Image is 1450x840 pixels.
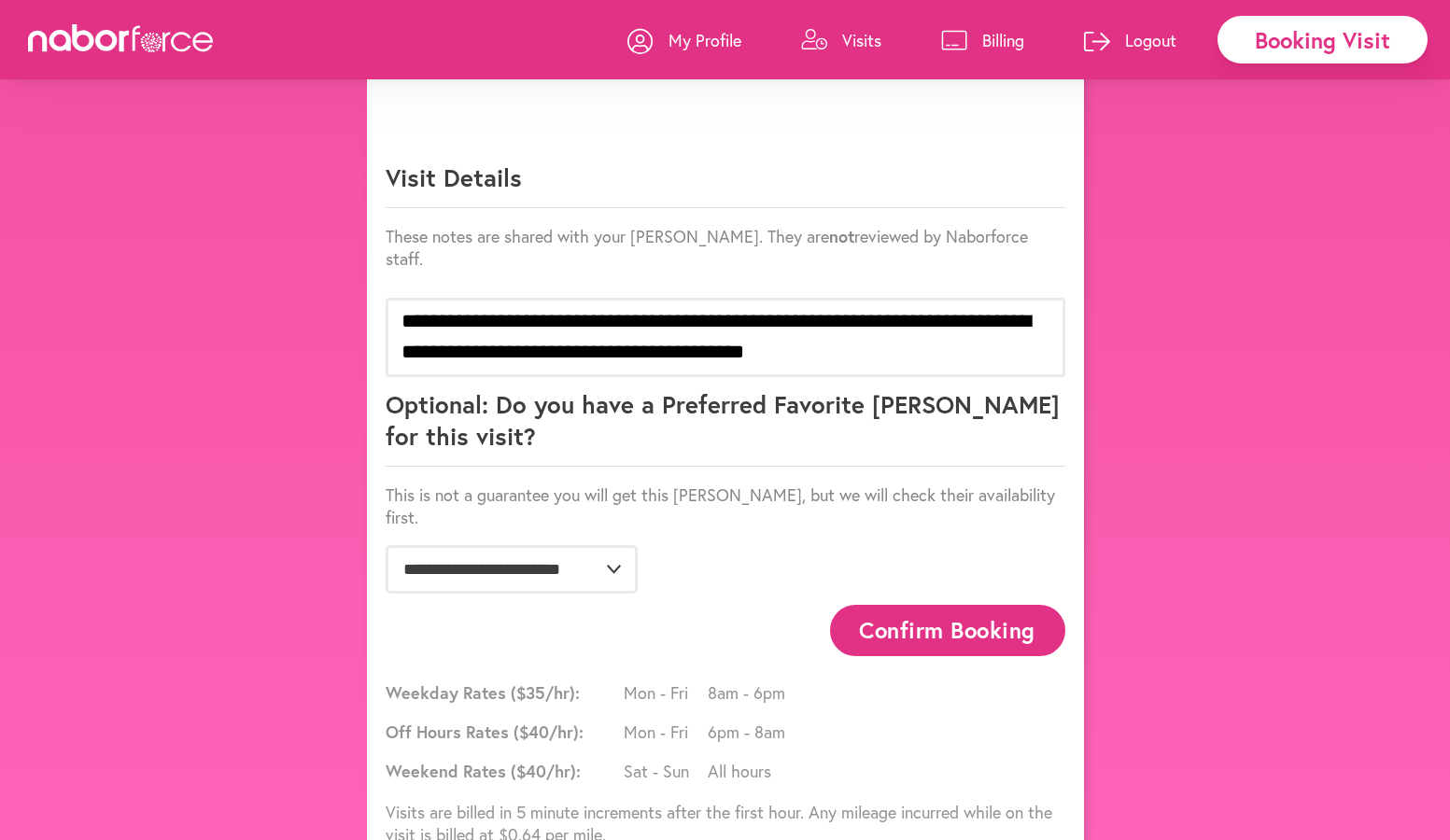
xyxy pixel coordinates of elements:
p: My Profile [669,29,741,51]
span: Off Hours Rates [386,721,619,743]
span: ($ 40 /hr): [514,721,584,743]
strong: not [829,225,854,247]
p: Visit Details [386,161,1065,208]
p: Billing [982,29,1024,51]
span: Weekend Rates [386,760,619,782]
span: 8am - 6pm [708,681,792,704]
span: Sat - Sun [624,760,708,782]
a: Visits [801,12,881,68]
a: Billing [941,12,1024,68]
p: This is not a guarantee you will get this [PERSON_NAME], but we will check their availability first. [386,483,1065,528]
p: These notes are shared with your [PERSON_NAME]. They are reviewed by Naborforce staff. [386,225,1065,270]
div: Booking Visit [1218,16,1428,63]
a: My Profile [627,12,741,68]
button: Confirm Booking [830,605,1065,656]
span: ($ 40 /hr): [511,760,581,782]
span: 6pm - 8am [708,721,792,743]
p: Optional: Do you have a Preferred Favorite [PERSON_NAME] for this visit? [386,388,1065,467]
span: Mon - Fri [624,681,708,704]
a: Logout [1084,12,1176,68]
span: All hours [708,760,792,782]
p: Visits [842,29,881,51]
p: Logout [1125,29,1176,51]
span: Weekday Rates [386,681,619,704]
span: Mon - Fri [624,721,708,743]
span: ($ 35 /hr): [511,681,580,704]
